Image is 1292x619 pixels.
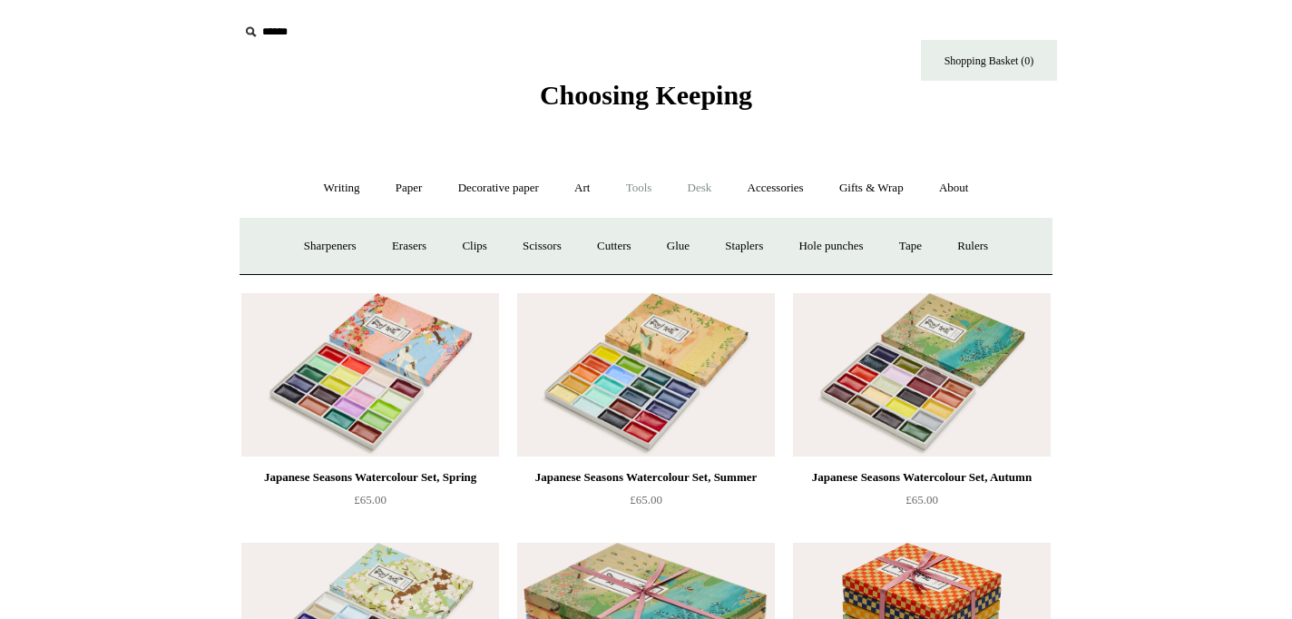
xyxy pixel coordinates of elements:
[517,293,775,457] a: Japanese Seasons Watercolour Set, Summer Japanese Seasons Watercolour Set, Summer
[558,164,606,212] a: Art
[731,164,820,212] a: Accessories
[442,164,555,212] a: Decorative paper
[610,164,669,212] a: Tools
[506,222,578,270] a: Scissors
[793,293,1051,457] img: Japanese Seasons Watercolour Set, Autumn
[246,467,494,488] div: Japanese Seasons Watercolour Set, Spring
[793,293,1051,457] a: Japanese Seasons Watercolour Set, Autumn Japanese Seasons Watercolour Set, Autumn
[630,493,662,506] span: £65.00
[379,164,439,212] a: Paper
[517,467,775,541] a: Japanese Seasons Watercolour Set, Summer £65.00
[540,80,752,110] span: Choosing Keeping
[517,293,775,457] img: Japanese Seasons Watercolour Set, Summer
[241,467,499,541] a: Japanese Seasons Watercolour Set, Spring £65.00
[671,164,729,212] a: Desk
[782,222,879,270] a: Hole punches
[921,40,1057,81] a: Shopping Basket (0)
[941,222,1004,270] a: Rulers
[823,164,920,212] a: Gifts & Wrap
[709,222,779,270] a: Staplers
[376,222,443,270] a: Erasers
[241,293,499,457] img: Japanese Seasons Watercolour Set, Spring
[241,293,499,457] a: Japanese Seasons Watercolour Set, Spring Japanese Seasons Watercolour Set, Spring
[308,164,377,212] a: Writing
[905,493,938,506] span: £65.00
[798,467,1046,488] div: Japanese Seasons Watercolour Set, Autumn
[540,94,752,107] a: Choosing Keeping
[923,164,985,212] a: About
[354,493,387,506] span: £65.00
[522,467,770,488] div: Japanese Seasons Watercolour Set, Summer
[651,222,706,270] a: Glue
[445,222,503,270] a: Clips
[288,222,373,270] a: Sharpeners
[793,467,1051,541] a: Japanese Seasons Watercolour Set, Autumn £65.00
[883,222,938,270] a: Tape
[581,222,648,270] a: Cutters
